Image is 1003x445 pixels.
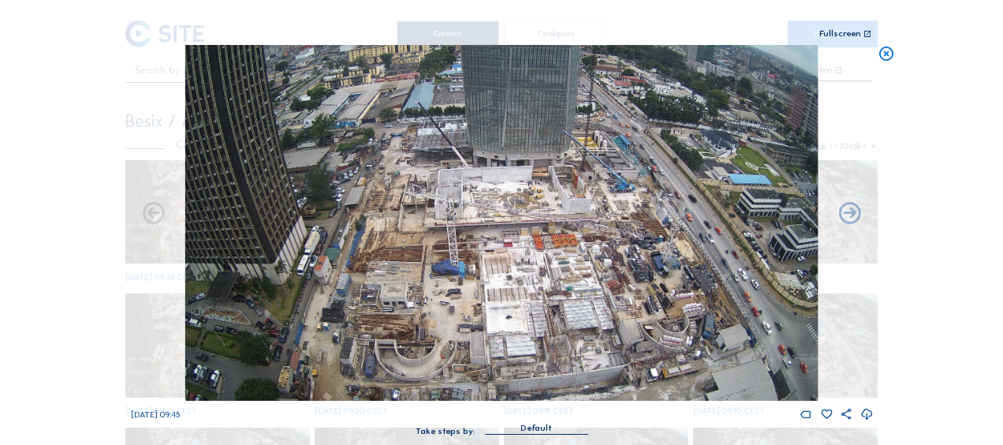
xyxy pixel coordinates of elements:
div: Take steps by: [416,427,475,436]
i: Back [837,201,863,227]
div: Default [485,421,587,434]
div: Fullscreen [819,29,861,39]
div: Default [520,421,552,436]
img: Image [185,45,818,401]
i: Forward [140,201,166,227]
span: [DATE] 09:45 [131,409,180,420]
